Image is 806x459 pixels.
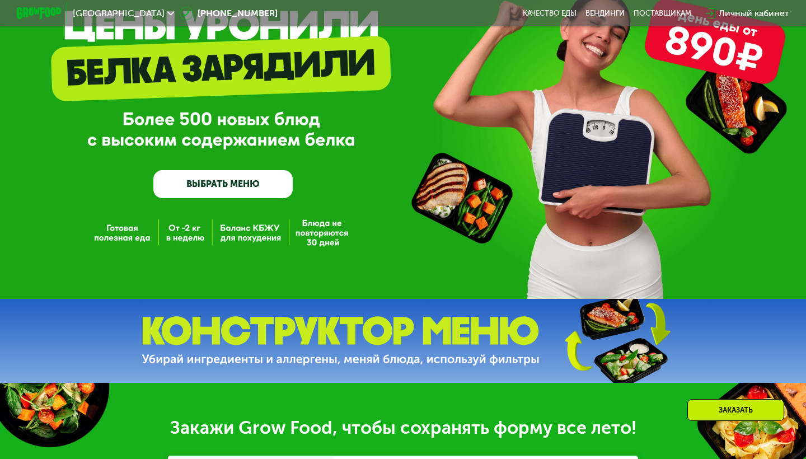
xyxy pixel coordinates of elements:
a: Вендинги [585,9,625,18]
div: Личный кабинет [719,7,789,20]
a: ВЫБРАТЬ МЕНЮ [153,170,293,198]
a: Качество еды [523,9,577,18]
div: Заказать [687,399,784,421]
div: поставщикам [634,9,691,18]
span: [GEOGRAPHIC_DATA] [73,9,165,18]
a: [PHONE_NUMBER] [180,7,278,20]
